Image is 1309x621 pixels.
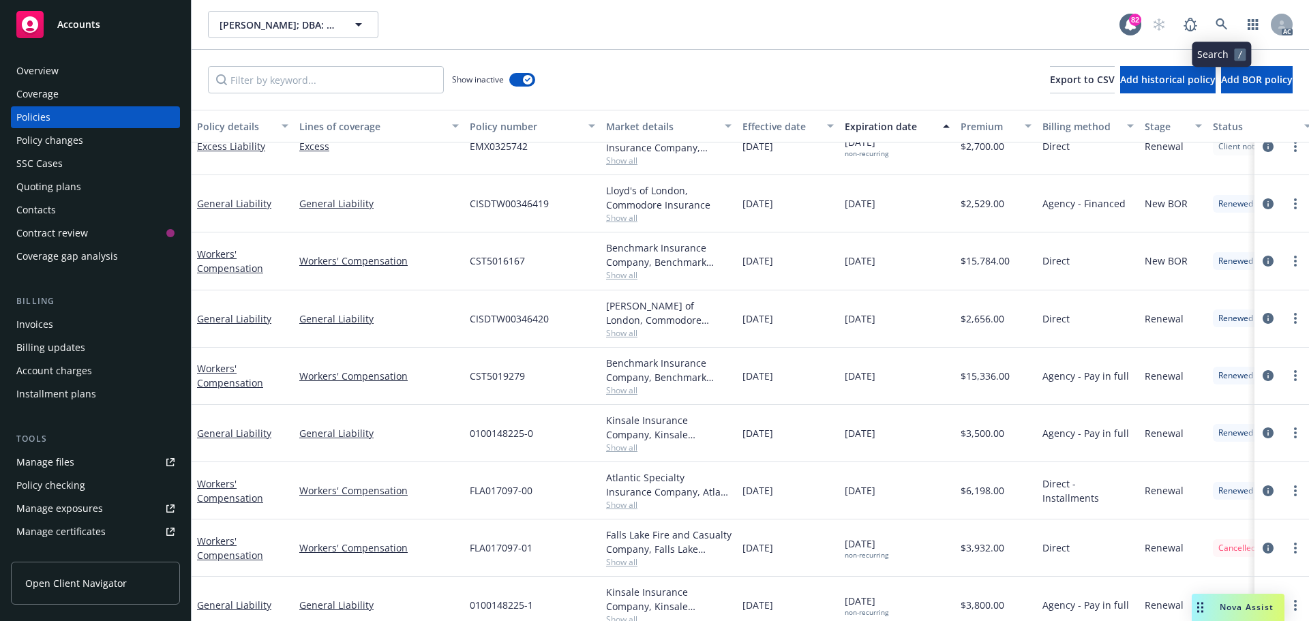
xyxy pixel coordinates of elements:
span: Add historical policy [1120,73,1216,86]
span: Show all [606,499,732,511]
a: more [1287,310,1304,327]
span: Renewal [1145,598,1184,612]
a: Account charges [11,360,180,382]
span: Client not renewing [1218,140,1292,153]
a: more [1287,483,1304,499]
span: Renewed [1218,255,1253,267]
span: Show all [606,442,732,453]
div: Policy checking [16,474,85,496]
div: Effective date [742,119,819,134]
span: FLA017097-01 [470,541,532,555]
span: Renewal [1145,139,1184,153]
a: Workers' Compensation [299,254,459,268]
span: Direct [1042,541,1070,555]
div: Coverage [16,83,59,105]
a: General Liability [197,312,271,325]
div: Policies [16,106,50,128]
span: $2,529.00 [961,196,1004,211]
a: General Liability [299,312,459,326]
span: Nova Assist [1220,601,1274,613]
div: [PERSON_NAME] of London, Commodore Insurance Services [606,299,732,327]
a: General Liability [197,599,271,611]
a: circleInformation [1260,310,1276,327]
span: [DATE] [742,139,773,153]
div: Policy changes [16,130,83,151]
div: Kinsale Insurance Company, Kinsale Insurance, Atlas General Insurance Services, Inc. [606,413,732,442]
a: more [1287,196,1304,212]
div: Installment plans [16,383,96,405]
div: Manage claims [16,544,85,566]
span: Show all [606,556,732,568]
div: Falls Lake Fire and Casualty Company, Falls Lake Insurance Companies, Atlas General Insurance Ser... [606,528,732,556]
a: more [1287,138,1304,155]
button: Market details [601,110,737,142]
span: $15,336.00 [961,369,1010,383]
div: Billing method [1042,119,1119,134]
span: Renewed [1218,369,1253,382]
span: $2,700.00 [961,139,1004,153]
a: Manage claims [11,544,180,566]
span: Direct [1042,254,1070,268]
span: [DATE] [742,598,773,612]
span: $2,656.00 [961,312,1004,326]
span: Renewed [1218,312,1253,324]
span: Direct - Installments [1042,476,1134,505]
span: [PERSON_NAME]; DBA: Teraquest [220,18,337,32]
div: 82 [1129,14,1141,26]
span: [DATE] [742,312,773,326]
span: Renewal [1145,426,1184,440]
a: Workers' Compensation [299,541,459,555]
span: $6,198.00 [961,483,1004,498]
div: Manage files [16,451,74,473]
a: more [1287,597,1304,614]
span: [DATE] [845,594,888,617]
a: Manage files [11,451,180,473]
span: Show all [606,269,732,281]
span: Renewal [1145,541,1184,555]
span: [DATE] [742,541,773,555]
a: Overview [11,60,180,82]
div: Market details [606,119,717,134]
span: CISDTW00346420 [470,312,549,326]
a: Coverage [11,83,180,105]
div: Premium [961,119,1017,134]
span: [DATE] [742,196,773,211]
div: Benchmark Insurance Company, Benchmark Insurance Company [606,241,732,269]
div: Overview [16,60,59,82]
span: Show all [606,327,732,339]
a: circleInformation [1260,196,1276,212]
span: [DATE] [845,369,875,383]
a: circleInformation [1260,540,1276,556]
div: Kinsale Insurance Company, Kinsale Insurance, Atlas General Insurance Services, Inc. [606,585,732,614]
span: Agency - Pay in full [1042,598,1129,612]
span: CISDTW00346419 [470,196,549,211]
span: Renewal [1145,483,1184,498]
span: Direct [1042,312,1070,326]
div: Tools [11,432,180,446]
a: Policy checking [11,474,180,496]
span: Show inactive [452,74,504,85]
div: Policy details [197,119,273,134]
a: Workers' Compensation [299,483,459,498]
span: [DATE] [742,254,773,268]
span: 0100148225-0 [470,426,533,440]
button: Policy details [192,110,294,142]
div: Coverage gap analysis [16,245,118,267]
div: Contract review [16,222,88,244]
a: General Liability [197,197,271,210]
div: non-recurring [845,551,888,560]
a: Workers' Compensation [197,534,263,562]
span: Add BOR policy [1221,73,1293,86]
div: Manage exposures [16,498,103,519]
span: EMX0325742 [470,139,528,153]
a: more [1287,540,1304,556]
div: SSC Cases [16,153,63,175]
span: CST5016167 [470,254,525,268]
button: Expiration date [839,110,955,142]
a: General Liability [197,427,271,440]
div: Billing [11,294,180,308]
button: Add BOR policy [1221,66,1293,93]
div: Policy number [470,119,580,134]
button: Premium [955,110,1037,142]
a: circleInformation [1260,425,1276,441]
